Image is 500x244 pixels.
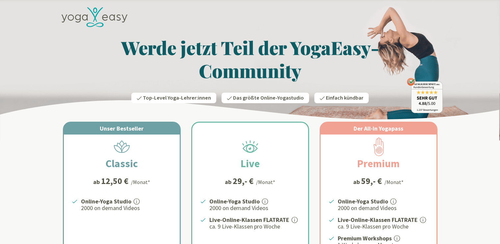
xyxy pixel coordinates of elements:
[225,177,233,186] span: ab
[384,178,404,186] div: /Monat*
[338,234,392,242] strong: Premium Workshops
[338,223,429,230] p: ca. 9 Live-Klassen pro Woche
[233,177,253,185] div: 29,- €
[338,216,418,224] strong: Live-Online-Klassen FLATRATE
[256,178,275,186] div: /Monat*
[100,125,144,132] span: Unser Bestseller
[338,204,429,212] p: 2000 on demand Videos
[326,94,363,102] span: Einfach kündbar
[58,36,443,82] h1: Werde jetzt Teil der YogaEasy-Community
[81,198,131,205] strong: Online-Yoga Studio
[341,156,415,171] h2: Premium
[209,204,300,212] p: 2000 on demand Videos
[93,177,101,186] span: ab
[131,178,150,186] div: /Monat*
[338,198,388,205] strong: Online-Yoga Studio
[353,177,361,186] span: ab
[209,223,300,230] p: ca. 9 Live-Klassen pro Woche
[209,198,260,205] strong: Online-Yoga Studio
[225,156,276,171] h2: Live
[233,94,304,102] span: Das größte Online-Yogastudio
[209,216,289,224] strong: Live-Online-Klassen FLATRATE
[354,125,403,132] span: Der All-In Yogapass
[81,204,172,212] p: 2000 on demand Videos
[90,156,154,171] h2: Classic
[361,177,382,185] div: 59,- €
[101,177,128,185] div: 12,50 €
[143,94,211,102] span: Top-Level Yoga-Lehrer:innen
[407,78,443,113] img: ausgezeichnet_badge.png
